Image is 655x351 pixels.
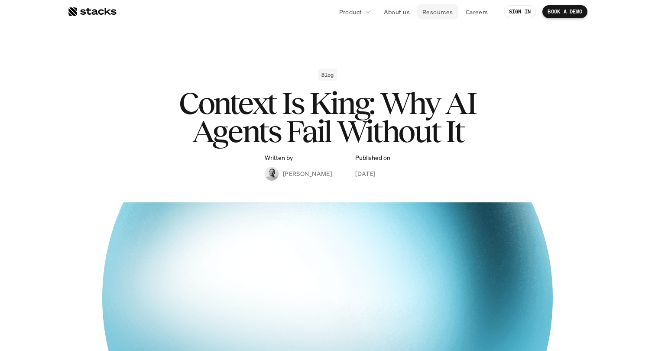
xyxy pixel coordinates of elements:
p: Published on [355,154,390,162]
p: Resources [422,7,453,16]
p: Careers [466,7,488,16]
a: About us [379,4,415,19]
h2: Blog [321,72,334,78]
a: Privacy Policy [102,165,140,171]
a: SIGN IN [504,5,536,18]
a: BOOK A DEMO [542,5,587,18]
p: [PERSON_NAME] [283,169,332,178]
h1: Context Is King: Why AI Agents Fail Without It [154,89,501,146]
p: SIGN IN [509,9,531,15]
a: Careers [460,4,493,19]
p: About us [384,7,410,16]
p: BOOK A DEMO [548,9,582,15]
a: Resources [417,4,458,19]
p: [DATE] [355,169,376,178]
p: Written by [265,154,293,162]
p: Product [339,7,362,16]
